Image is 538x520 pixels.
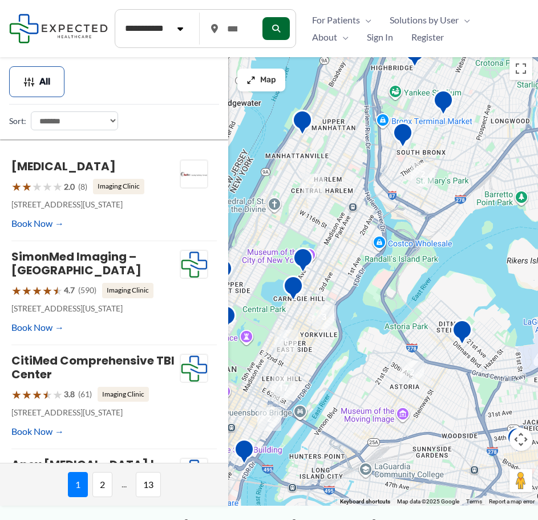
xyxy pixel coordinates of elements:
[52,280,63,301] span: ★
[11,215,64,232] a: Book Now
[393,122,413,151] div: Kolb Radiology
[11,457,154,500] a: Apex [MEDICAL_DATA] | Journal Square Open [MEDICAL_DATA]
[32,384,42,405] span: ★
[360,11,371,29] span: Menu Toggle
[9,66,64,97] button: All
[260,75,276,85] span: Map
[400,361,424,385] div: 2
[257,407,281,431] div: 2
[337,29,349,46] span: Menu Toggle
[11,405,180,420] p: [STREET_ADDRESS][US_STATE]
[367,29,393,46] span: Sign In
[11,176,22,197] span: ★
[433,90,454,119] div: Essen Diagnostic Imaging &#8211; Brook Ave
[42,384,52,405] span: ★
[411,29,444,46] span: Register
[293,247,313,277] div: Mount Sinai Radiology Associates
[381,11,479,29] a: Solutions by UserMenu Toggle
[397,498,459,505] span: Map data ©2025 Google
[42,176,52,197] span: ★
[234,439,254,468] div: Center for Biomedical Imaging (CBI) NYU Langone Health, Radiology Department
[216,305,236,334] div: Medical Imaging Services
[509,57,532,80] button: Toggle fullscreen view
[42,280,52,301] span: ★
[212,258,233,287] div: Weill Cornell Imaging at NewYork-Presbyterian
[23,76,35,87] img: Filter
[52,384,63,405] span: ★
[117,472,131,497] span: ...
[93,179,144,194] span: Imaging Clinic
[78,387,92,402] span: (61)
[303,11,381,29] a: For PatientsMenu Toggle
[32,280,42,301] span: ★
[180,458,208,487] img: Expected Healthcare Logo
[11,353,175,382] a: CitiMed Comprehensive TBI Center
[466,498,482,505] a: Terms
[302,174,326,198] div: 2
[292,110,313,139] div: Emergency Mobile Radiology LLC
[274,330,298,354] div: 6
[180,250,208,279] img: Expected Healthcare Logo
[9,114,26,129] label: Sort:
[303,29,358,46] a: AboutMenu Toggle
[9,14,108,43] img: Expected Healthcare Logo - side, dark font, small
[452,319,472,349] div: Steinway Diagnostic Imaging
[11,301,180,316] p: [STREET_ADDRESS][US_STATE]
[180,354,208,383] img: Expected Healthcare Logo
[92,472,112,497] span: 2
[507,427,527,456] div: Lenox Hill Radiology | Jackson Heights
[340,498,390,506] button: Keyboard shortcuts
[22,280,32,301] span: ★
[509,428,532,451] button: Map camera controls
[22,176,32,197] span: ★
[64,179,75,194] span: 2.0
[411,162,435,186] div: 2
[64,283,75,298] span: 4.7
[22,384,32,405] span: ★
[237,69,285,91] button: Map
[283,275,304,305] div: Carnegie Hill Imaging For Women
[68,472,88,497] span: 1
[312,29,337,46] span: About
[11,423,64,440] a: Book Now
[78,283,96,298] span: (590)
[358,29,402,46] a: Sign In
[11,249,141,278] a: SimonMed Imaging – [GEOGRAPHIC_DATA]
[272,376,296,400] div: 17
[39,78,50,86] span: All
[78,179,87,194] span: (8)
[246,75,256,85] img: Maximize
[11,158,116,174] a: [MEDICAL_DATA]
[11,197,180,212] p: [STREET_ADDRESS][US_STATE]
[402,29,453,46] a: Register
[459,11,470,29] span: Menu Toggle
[11,319,64,336] a: Book Now
[32,176,42,197] span: ★
[509,469,532,492] button: Drag Pegman onto the map to open Street View
[404,42,425,71] div: Gotham Health Radiology | Morrisania
[312,11,360,29] span: For Patients
[312,305,336,329] div: 3
[136,472,161,497] span: 13
[64,387,75,402] span: 3.8
[11,384,22,405] span: ★
[102,283,153,298] span: Imaging Clinic
[52,176,63,197] span: ★
[390,11,459,29] span: Solutions by User
[180,160,208,189] img: Radiology
[98,387,149,402] span: Imaging Clinic
[11,280,22,301] span: ★
[489,498,535,505] a: Report a map error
